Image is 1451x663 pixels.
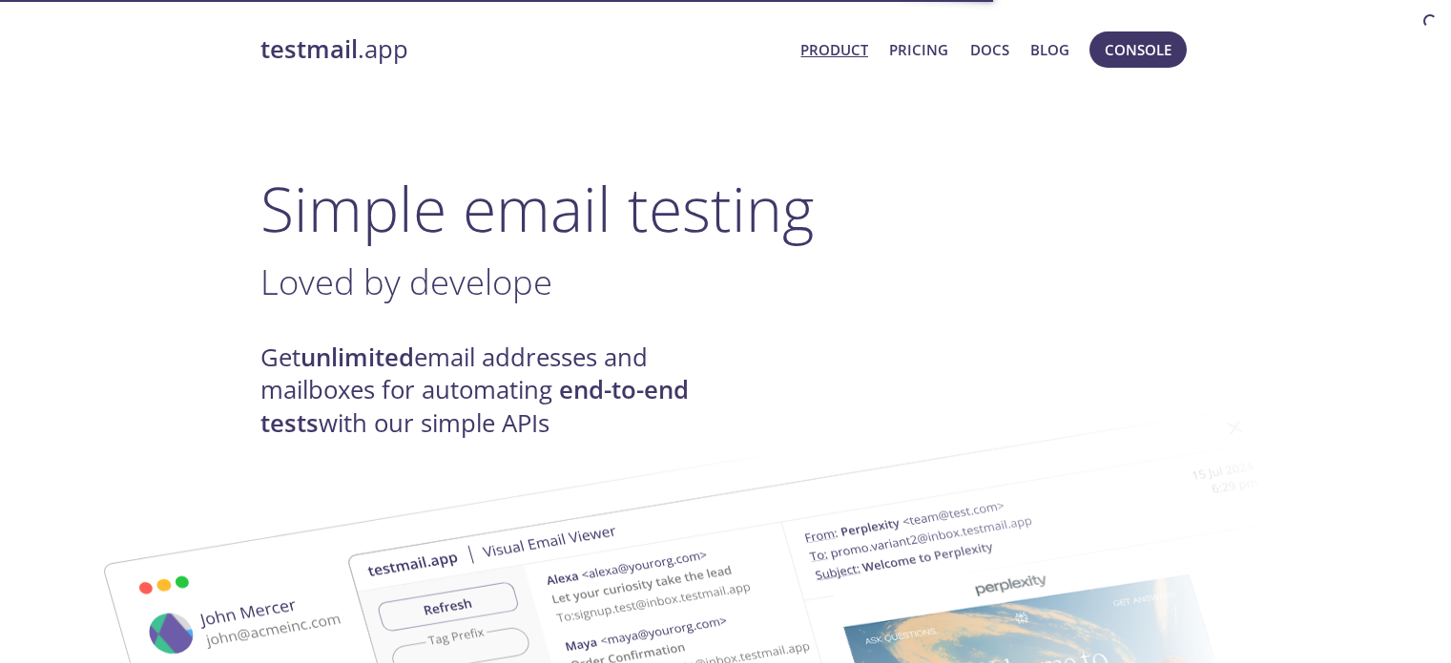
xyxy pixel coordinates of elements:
strong: testmail [260,32,358,66]
a: Blog [1030,37,1069,62]
a: Product [800,37,868,62]
button: Console [1089,31,1187,68]
strong: end-to-end tests [260,373,689,439]
a: testmail.app [260,33,786,66]
h1: Simple email testing [260,172,1192,245]
span: Console [1105,37,1171,62]
span: Loved by develope [260,258,552,305]
a: Docs [970,37,1009,62]
a: Pricing [889,37,948,62]
strong: unlimited [301,341,414,374]
h4: Get email addresses and mailboxes for automating with our simple APIs [260,342,726,440]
